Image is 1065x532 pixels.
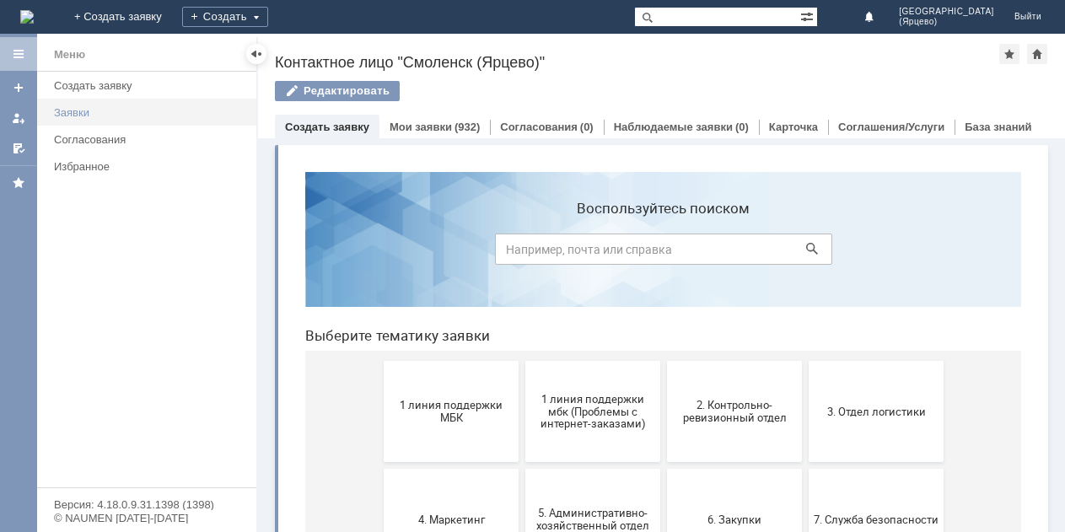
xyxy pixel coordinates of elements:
[92,418,227,519] button: 8. Отдел качества
[239,456,363,481] span: 9. Отдел-ИТ (Для МБК и Пекарни)
[380,354,505,367] span: 6. Закупки
[234,310,368,411] button: 5. Административно-хозяйственный отдел
[769,121,818,133] a: Карточка
[54,513,239,524] div: © NAUMEN [DATE]-[DATE]
[285,121,369,133] a: Создать заявку
[203,41,541,58] label: Воспользуйтесь поиском
[800,8,817,24] span: Расширенный поиск
[234,418,368,519] button: 9. Отдел-ИТ (Для МБК и Пекарни)
[54,106,246,119] div: Заявки
[47,73,253,99] a: Создать заявку
[5,135,32,162] a: Мои согласования
[182,7,268,27] div: Создать
[54,160,228,173] div: Избранное
[54,45,85,65] div: Меню
[517,418,652,519] button: Отдел ИТ (1С)
[614,121,733,133] a: Наблюдаемые заявки
[20,10,34,24] a: Перейти на домашнюю страницу
[5,74,32,101] a: Создать заявку
[97,354,222,367] span: 4. Маркетинг
[580,121,594,133] div: (0)
[54,133,246,146] div: Согласования
[47,126,253,153] a: Согласования
[92,310,227,411] button: 4. Маркетинг
[517,310,652,411] button: 7. Служба безопасности
[517,202,652,304] button: 3. Отдел логистики
[13,169,729,185] header: Выберите тематику заявки
[500,121,578,133] a: Согласования
[5,105,32,132] a: Мои заявки
[234,202,368,304] button: 1 линия поддержки мбк (Проблемы с интернет-заказами)
[20,10,34,24] img: logo
[375,418,510,519] button: Бухгалтерия (для мбк)
[390,121,452,133] a: Мои заявки
[522,246,647,259] span: 3. Отдел логистики
[54,499,239,510] div: Версия: 4.18.0.9.31.1398 (1398)
[375,310,510,411] button: 6. Закупки
[455,121,480,133] div: (932)
[375,202,510,304] button: 2. Контрольно-ревизионный отдел
[239,348,363,373] span: 5. Административно-хозяйственный отдел
[92,202,227,304] button: 1 линия поддержки МБК
[47,99,253,126] a: Заявки
[522,462,647,475] span: Отдел ИТ (1С)
[380,462,505,475] span: Бухгалтерия (для мбк)
[899,17,994,27] span: (Ярцево)
[380,240,505,266] span: 2. Контрольно-ревизионный отдел
[97,462,222,475] span: 8. Отдел качества
[735,121,749,133] div: (0)
[999,44,1019,64] div: Добавить в избранное
[246,44,266,64] div: Скрыть меню
[965,121,1031,133] a: База знаний
[1027,44,1047,64] div: Сделать домашней страницей
[203,75,541,106] input: Например, почта или справка
[522,354,647,367] span: 7. Служба безопасности
[275,54,999,71] div: Контактное лицо "Смоленск (Ярцево)"
[97,240,222,266] span: 1 линия поддержки МБК
[54,79,246,92] div: Создать заявку
[899,7,994,17] span: [GEOGRAPHIC_DATA]
[239,234,363,271] span: 1 линия поддержки мбк (Проблемы с интернет-заказами)
[838,121,944,133] a: Соглашения/Услуги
